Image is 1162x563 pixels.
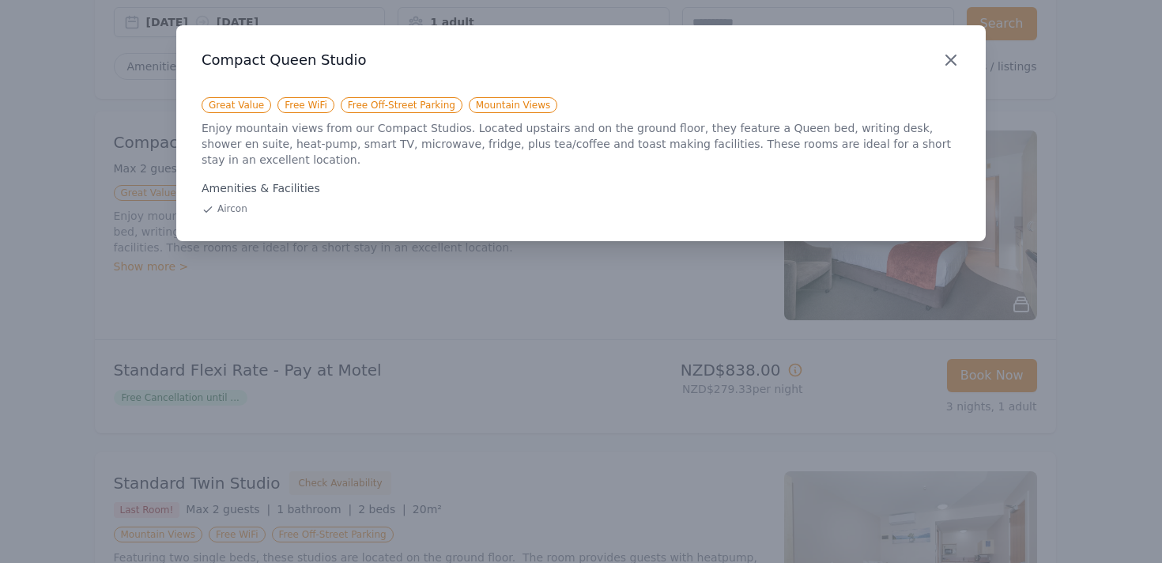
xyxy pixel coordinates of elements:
[277,97,334,113] span: Free WiFi
[202,120,960,168] p: Enjoy mountain views from our Compact Studios. Located upstairs and on the ground floor, they fea...
[202,51,960,70] h3: Compact Queen Studio
[202,180,960,196] div: Amenities & Facilities
[469,97,557,113] span: Mountain Views
[217,202,247,215] span: Aircon
[202,97,271,113] span: Great Value
[341,97,462,113] span: Free Off-Street Parking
